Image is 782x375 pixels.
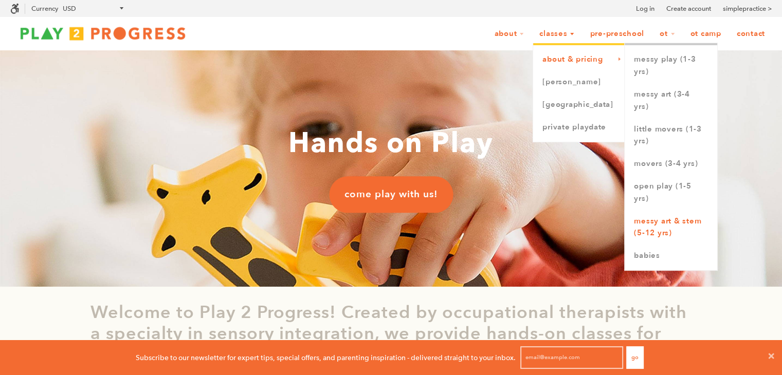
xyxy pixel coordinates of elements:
a: Log in [636,4,654,14]
a: Private Playdate [533,116,625,139]
img: Play2Progress logo [10,23,195,44]
a: OT [653,24,682,44]
a: Babies [625,245,717,267]
a: Pre-Preschool [583,24,651,44]
span: come play with us! [344,188,438,201]
a: come play with us! [329,177,453,213]
input: email@example.com [520,346,623,369]
a: Messy Play (1-3 yrs) [625,48,717,83]
a: Movers (3-4 yrs) [625,153,717,175]
a: Classes [533,24,581,44]
a: About & Pricing [533,48,625,71]
a: [PERSON_NAME] [533,71,625,93]
a: Contact [730,24,772,44]
a: Messy Art & STEM (5-12 yrs) [625,210,717,245]
a: Little Movers (1-3 yrs) [625,118,717,153]
a: Messy Art (3-4 yrs) [625,83,717,118]
a: simplepractice > [723,4,772,14]
button: Go [626,346,644,369]
a: Open Play (1-5 yrs) [625,175,717,210]
p: Subscribe to our newsletter for expert tips, special offers, and parenting inspiration - delivere... [136,352,516,363]
a: About [487,24,531,44]
a: OT Camp [684,24,728,44]
a: Create account [666,4,711,14]
label: Currency [31,5,58,12]
a: [GEOGRAPHIC_DATA] [533,93,625,116]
